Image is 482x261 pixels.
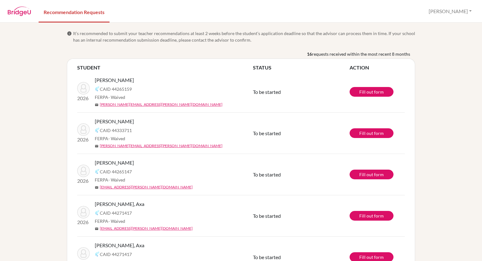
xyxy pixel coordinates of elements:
img: BridgeU logo [8,7,31,16]
span: CAID 44265159 [100,86,132,92]
th: STUDENT [77,64,253,71]
span: FERPA [95,135,125,142]
span: mail [95,227,99,231]
span: [PERSON_NAME] [95,118,134,125]
span: To be started [253,89,281,95]
span: To be started [253,171,281,177]
a: Fill out form [350,211,394,221]
span: FERPA [95,177,125,183]
span: mail [95,144,99,148]
span: [PERSON_NAME] [95,159,134,166]
span: To be started [253,130,281,136]
p: 2026 [77,95,90,102]
span: [PERSON_NAME], Axa [95,242,144,249]
span: info [67,31,72,36]
a: Fill out form [350,170,394,179]
img: Common App logo [95,210,100,215]
span: mail [95,186,99,189]
img: Matute, Axa [77,206,90,218]
span: CAID 44265147 [100,168,132,175]
a: [PERSON_NAME][EMAIL_ADDRESS][PERSON_NAME][DOMAIN_NAME] [100,143,222,149]
span: CAID 44271417 [100,251,132,258]
th: STATUS [253,64,350,71]
img: Common App logo [95,86,100,91]
a: [EMAIL_ADDRESS][PERSON_NAME][DOMAIN_NAME] [100,226,193,231]
img: Common App logo [95,128,100,133]
span: FERPA [95,218,125,224]
span: requests received within the most recent 8 months [312,51,410,57]
p: 2026 [77,177,90,185]
a: Fill out form [350,128,394,138]
span: To be started [253,254,281,260]
b: 16 [307,51,312,57]
a: [EMAIL_ADDRESS][PERSON_NAME][DOMAIN_NAME] [100,184,193,190]
span: FERPA [95,94,125,100]
a: [PERSON_NAME][EMAIL_ADDRESS][PERSON_NAME][DOMAIN_NAME] [100,102,222,107]
span: CAID 44271417 [100,210,132,216]
span: It’s recommended to submit your teacher recommendations at least 2 weeks before the student’s app... [73,30,415,43]
span: - Waived [108,136,125,141]
span: To be started [253,213,281,219]
span: CAID 44333711 [100,127,132,134]
img: Common App logo [95,252,100,257]
th: ACTION [350,64,405,71]
span: [PERSON_NAME], Axa [95,200,144,208]
span: - Waived [108,218,125,224]
p: 2026 [77,218,90,226]
a: Fill out form [350,87,394,97]
img: Common App logo [95,169,100,174]
img: Cáceres, Ana [77,123,90,136]
img: Matute, Axa [77,247,90,260]
img: Padilla, María [77,165,90,177]
span: - Waived [108,95,125,100]
span: mail [95,103,99,107]
a: Recommendation Requests [39,1,110,23]
span: [PERSON_NAME] [95,76,134,84]
span: - Waived [108,177,125,182]
img: Guerrero, Daniel [77,82,90,95]
button: [PERSON_NAME] [426,5,474,17]
p: 2026 [77,136,90,143]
